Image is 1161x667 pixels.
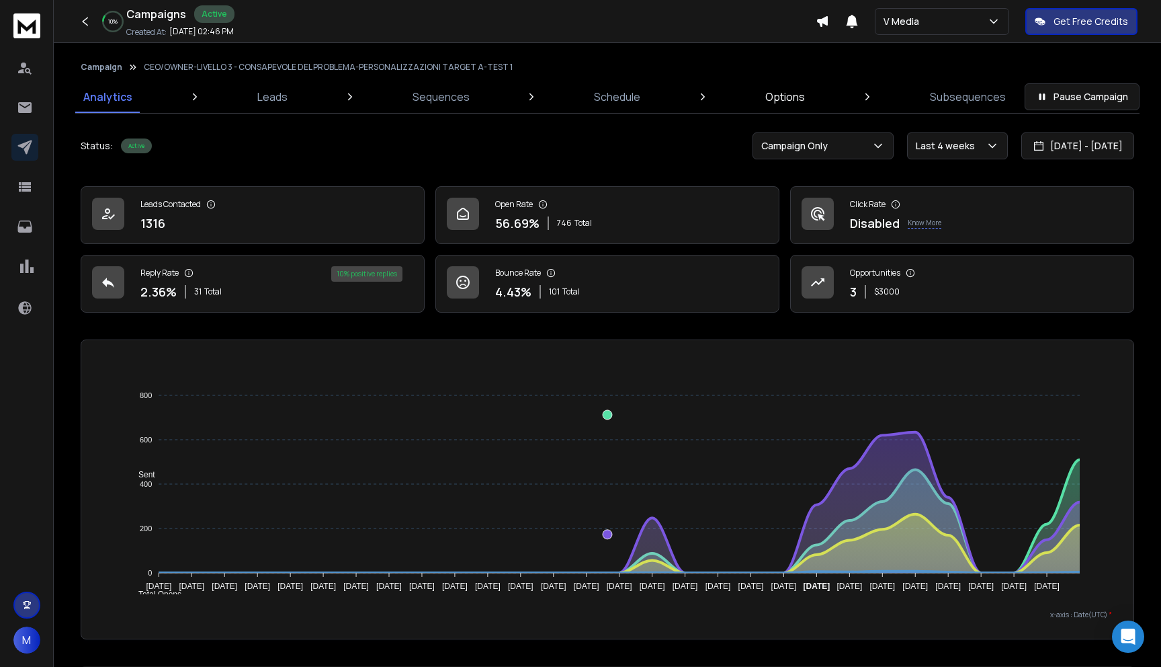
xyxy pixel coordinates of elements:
[761,139,833,153] p: Campaign Only
[126,6,186,22] h1: Campaigns
[1021,132,1134,159] button: [DATE] - [DATE]
[850,268,900,278] p: Opportunities
[850,199,886,210] p: Click Rate
[557,218,572,229] span: 746
[179,582,204,591] tspan: [DATE]
[771,582,797,591] tspan: [DATE]
[790,255,1134,313] a: Opportunities3$3000
[969,582,994,591] tspan: [DATE]
[884,15,924,28] p: V Media
[83,89,132,105] p: Analytics
[140,480,152,488] tspan: 400
[121,139,152,153] div: Active
[194,286,202,297] span: 31
[81,255,425,313] a: Reply Rate2.36%31Total10% positive replies
[148,569,152,577] tspan: 0
[249,81,296,113] a: Leads
[169,26,234,37] p: [DATE] 02:46 PM
[738,582,764,591] tspan: [DATE]
[128,590,181,599] span: Total Opens
[930,89,1006,105] p: Subsequences
[245,582,270,591] tspan: [DATE]
[435,255,779,313] a: Bounce Rate4.43%101Total
[442,582,468,591] tspan: [DATE]
[81,186,425,244] a: Leads Contacted1316
[837,582,863,591] tspan: [DATE]
[409,582,435,591] tspan: [DATE]
[204,286,222,297] span: Total
[413,89,470,105] p: Sequences
[705,582,731,591] tspan: [DATE]
[673,582,698,591] tspan: [DATE]
[765,89,805,105] p: Options
[146,582,171,591] tspan: [DATE]
[1035,582,1060,591] tspan: [DATE]
[757,81,813,113] a: Options
[212,582,237,591] tspan: [DATE]
[850,214,900,233] p: Disabled
[108,17,118,26] p: 10 %
[140,282,177,301] p: 2.36 %
[75,81,140,113] a: Analytics
[1025,8,1137,35] button: Get Free Credits
[495,214,540,233] p: 56.69 %
[549,286,560,297] span: 101
[140,524,152,533] tspan: 200
[1002,582,1027,591] tspan: [DATE]
[475,582,501,591] tspan: [DATE]
[103,610,1112,620] p: x-axis : Date(UTC)
[140,199,201,210] p: Leads Contacted
[804,582,830,591] tspan: [DATE]
[922,81,1014,113] a: Subsequences
[607,582,632,591] tspan: [DATE]
[331,266,402,282] div: 10 % positive replies
[850,282,857,301] p: 3
[574,582,599,591] tspan: [DATE]
[916,139,980,153] p: Last 4 weeks
[586,81,648,113] a: Schedule
[257,89,288,105] p: Leads
[140,268,179,278] p: Reply Rate
[144,62,513,73] p: CEO/OWNER-LIVELLO 3 - CONSAPEVOLE DEL PROBLEMA-PERSONALIZZAZIONI TARGET A-TEST 1
[435,186,779,244] a: Open Rate56.69%746Total
[508,582,533,591] tspan: [DATE]
[1053,15,1128,28] p: Get Free Credits
[13,627,40,654] button: M
[140,214,165,233] p: 1316
[874,286,900,297] p: $ 3000
[1112,621,1144,653] div: Open Intercom Messenger
[310,582,336,591] tspan: [DATE]
[495,282,531,301] p: 4.43 %
[790,186,1134,244] a: Click RateDisabledKnow More
[404,81,478,113] a: Sequences
[594,89,640,105] p: Schedule
[495,268,541,278] p: Bounce Rate
[936,582,961,591] tspan: [DATE]
[140,391,152,399] tspan: 800
[903,582,929,591] tspan: [DATE]
[908,218,941,229] p: Know More
[13,13,40,38] img: logo
[870,582,896,591] tspan: [DATE]
[343,582,369,591] tspan: [DATE]
[541,582,566,591] tspan: [DATE]
[140,436,152,444] tspan: 600
[574,218,592,229] span: Total
[81,62,122,73] button: Campaign
[128,470,155,479] span: Sent
[376,582,402,591] tspan: [DATE]
[126,27,167,38] p: Created At:
[277,582,303,591] tspan: [DATE]
[194,5,234,23] div: Active
[640,582,665,591] tspan: [DATE]
[81,139,113,153] p: Status:
[562,286,580,297] span: Total
[495,199,533,210] p: Open Rate
[1025,83,1139,110] button: Pause Campaign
